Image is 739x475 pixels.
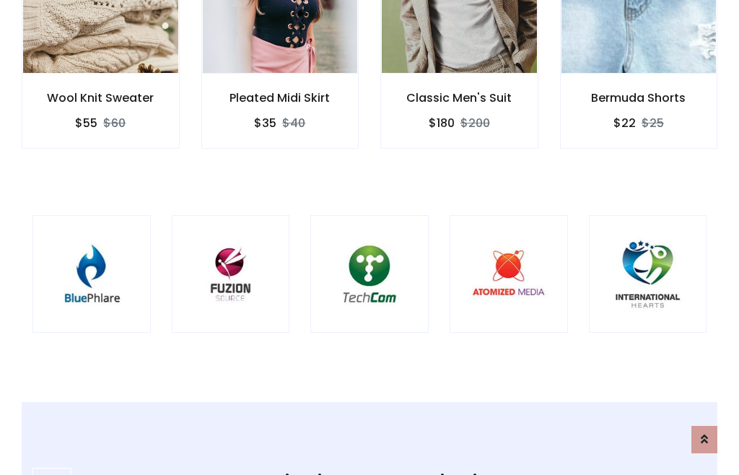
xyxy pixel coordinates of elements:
del: $60 [103,115,126,131]
h6: $55 [75,116,97,130]
h6: $22 [613,116,636,130]
del: $200 [460,115,490,131]
h6: Classic Men's Suit [381,91,538,105]
h6: Bermuda Shorts [561,91,717,105]
h6: Wool Knit Sweater [22,91,179,105]
del: $25 [642,115,664,131]
del: $40 [282,115,305,131]
h6: Pleated Midi Skirt [202,91,359,105]
h6: $35 [254,116,276,130]
h6: $180 [429,116,455,130]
